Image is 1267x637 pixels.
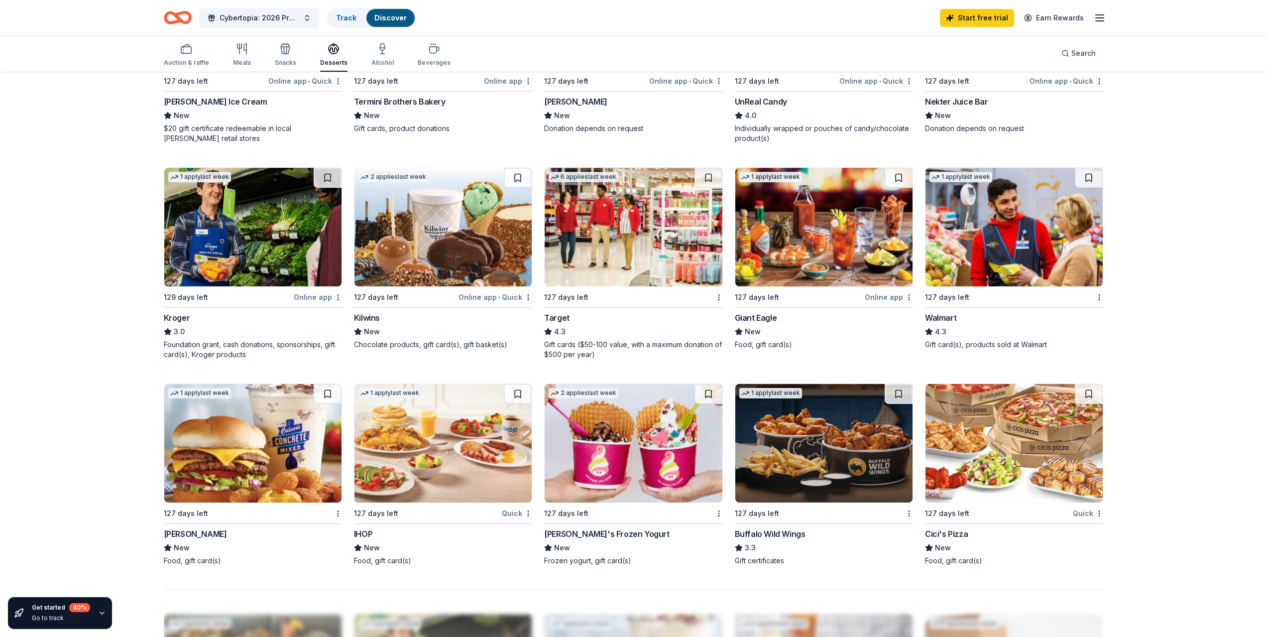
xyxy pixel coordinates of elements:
[544,312,570,324] div: Target
[164,124,342,143] div: $20 gift certificate redeemable in local [PERSON_NAME] retail stores
[925,75,969,87] div: 127 days left
[544,383,722,566] a: Image for Menchie's Frozen Yogurt2 applieslast week127 days left[PERSON_NAME]'s Frozen YogurtNewF...
[925,556,1103,566] div: Food, gift card(s)
[354,556,532,566] div: Food, gift card(s)
[925,508,969,519] div: 127 days left
[739,388,802,398] div: 1 apply last week
[925,124,1103,133] div: Donation depends on request
[164,528,227,540] div: [PERSON_NAME]
[865,291,913,303] div: Online app
[544,75,588,87] div: 127 days left
[735,167,913,350] a: Image for Giant Eagle1 applylast week127 days leftOnline appGiant EagleNewFood, gift card(s)
[268,75,342,87] div: Online app Quick
[354,168,532,286] img: Image for Kilwins
[371,39,394,72] button: Alcohol
[233,39,251,72] button: Meals
[164,508,208,519] div: 127 days left
[374,13,407,22] a: Discover
[544,291,588,303] div: 127 days left
[364,110,380,122] span: New
[925,528,968,540] div: Cici's Pizza
[164,167,342,360] a: Image for Kroger1 applylast week129 days leftOnline appKroger3.0Foundation grant, cash donations,...
[925,291,969,303] div: 127 days left
[745,326,761,338] span: New
[935,326,946,338] span: 4.3
[745,542,756,554] span: 3.3
[839,75,913,87] div: Online app Quick
[735,556,913,566] div: Gift certificates
[735,96,787,108] div: UnReal Candy
[735,75,779,87] div: 127 days left
[69,603,90,612] div: 40 %
[544,167,722,360] a: Image for Target6 applieslast week127 days leftTarget4.3Gift cards ($50-100 value, with a maximum...
[294,291,342,303] div: Online app
[354,528,372,540] div: IHOP
[200,8,319,28] button: Cybertopia: 2026 Premier Fundraiser
[164,312,190,324] div: Kroger
[354,167,532,350] a: Image for Kilwins2 applieslast week127 days leftOnline app•QuickKilwinsNewChocolate products, gif...
[484,75,532,87] div: Online app
[164,168,342,286] img: Image for Kroger
[336,13,356,22] a: Track
[164,59,209,67] div: Auction & raffle
[164,556,342,566] div: Food, gift card(s)
[935,110,951,122] span: New
[164,39,209,72] button: Auction & raffle
[371,59,394,67] div: Alcohol
[354,312,380,324] div: Kilwins
[502,507,532,519] div: Quick
[544,124,722,133] div: Donation depends on request
[735,168,913,286] img: Image for Giant Eagle
[735,528,806,540] div: Buffalo Wild Wings
[220,12,299,24] span: Cybertopia: 2026 Premier Fundraiser
[735,508,779,519] div: 127 days left
[544,96,607,108] div: [PERSON_NAME]
[354,96,446,108] div: Termini Brothers Bakery
[925,312,956,324] div: Walmart
[275,39,296,72] button: Snacks
[354,124,532,133] div: Gift cards, product donations
[925,167,1103,350] a: Image for Walmart1 applylast week127 days leftWalmart4.3Gift card(s), products sold at Walmart
[164,96,267,108] div: [PERSON_NAME] Ice Cream
[358,172,428,182] div: 2 applies last week
[164,75,208,87] div: 127 days left
[418,39,451,72] button: Beverages
[879,77,881,85] span: •
[544,340,722,360] div: Gift cards ($50-100 value, with a maximum donation of $500 per year)
[275,59,296,67] div: Snacks
[925,384,1103,503] img: Image for Cici's Pizza
[168,388,231,398] div: 1 apply last week
[459,291,532,303] div: Online app Quick
[735,312,777,324] div: Giant Eagle
[164,291,208,303] div: 129 days left
[545,168,722,286] img: Image for Target
[354,75,398,87] div: 127 days left
[735,291,779,303] div: 127 days left
[164,6,192,29] a: Home
[308,77,310,85] span: •
[735,340,913,350] div: Food, gift card(s)
[32,603,90,612] div: Get started
[554,110,570,122] span: New
[354,340,532,350] div: Chocolate products, gift card(s), gift basket(s)
[364,542,380,554] span: New
[354,384,532,503] img: Image for IHOP
[354,383,532,566] a: Image for IHOP1 applylast week127 days leftQuickIHOPNewFood, gift card(s)
[689,77,691,85] span: •
[1070,77,1072,85] span: •
[174,326,185,338] span: 3.0
[174,542,190,554] span: New
[164,383,342,566] a: Image for Culver's 1 applylast week127 days left[PERSON_NAME]NewFood, gift card(s)
[735,124,913,143] div: Individually wrapped or pouches of candy/chocolate product(s)
[1053,43,1104,63] button: Search
[1018,9,1090,27] a: Earn Rewards
[925,168,1103,286] img: Image for Walmart
[320,39,347,72] button: Desserts
[327,8,416,28] button: TrackDiscover
[418,59,451,67] div: Beverages
[1073,507,1103,519] div: Quick
[354,291,398,303] div: 127 days left
[735,384,913,503] img: Image for Buffalo Wild Wings
[320,59,347,67] div: Desserts
[354,508,398,519] div: 127 days left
